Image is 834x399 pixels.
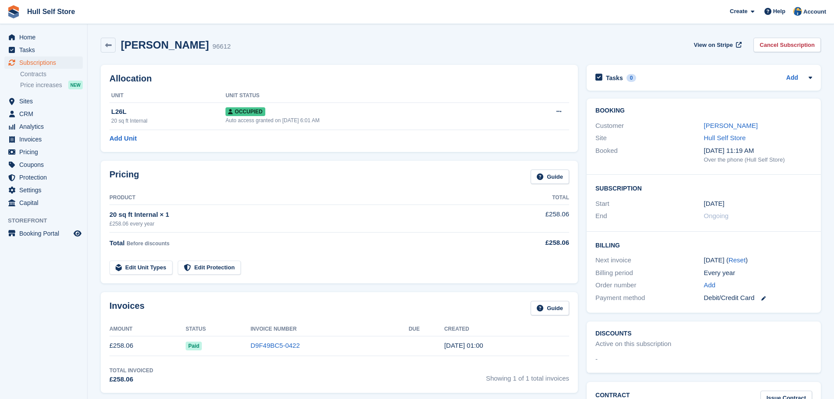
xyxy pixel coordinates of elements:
time: 2025-07-22 00:00:03 UTC [444,342,483,349]
a: menu [4,159,83,171]
a: Preview store [72,228,83,239]
div: Start [595,199,704,209]
a: menu [4,44,83,56]
a: Add Unit [109,134,137,144]
a: Guide [531,301,569,315]
div: 96612 [212,42,231,52]
div: Active on this subscription [595,339,671,349]
div: £258.06 [499,238,569,248]
span: Coupons [19,159,72,171]
a: menu [4,108,83,120]
a: menu [4,95,83,107]
h2: Subscription [595,184,812,192]
span: Analytics [19,120,72,133]
h2: Discounts [595,330,812,337]
a: Contracts [20,70,83,78]
a: [PERSON_NAME] [704,122,758,129]
div: Over the phone (Hull Self Store) [704,155,812,164]
h2: Pricing [109,169,139,184]
div: £258.06 [109,374,153,385]
span: Protection [19,171,72,184]
span: Invoices [19,133,72,145]
span: Capital [19,197,72,209]
div: Auto access granted on [DATE] 6:01 AM [225,117,513,124]
span: Settings [19,184,72,196]
th: Unit Status [225,89,513,103]
div: Next invoice [595,255,704,265]
a: menu [4,197,83,209]
span: Ongoing [704,212,729,219]
div: End [595,211,704,221]
div: Customer [595,121,704,131]
a: Edit Unit Types [109,261,172,275]
div: L26L [111,107,225,117]
span: Pricing [19,146,72,158]
span: Occupied [225,107,265,116]
a: menu [4,31,83,43]
h2: Tasks [606,74,623,82]
h2: Allocation [109,74,569,84]
span: Help [773,7,785,16]
h2: [PERSON_NAME] [121,39,209,51]
td: £258.06 [499,205,569,232]
a: menu [4,171,83,184]
div: Total Invoiced [109,367,153,374]
a: View on Stripe [690,38,743,52]
th: Product [109,191,499,205]
th: Total [499,191,569,205]
div: 20 sq ft Internal [111,117,225,125]
span: Subscriptions [19,56,72,69]
span: Home [19,31,72,43]
a: Cancel Subscription [753,38,821,52]
a: Reset [728,256,746,264]
div: NEW [68,81,83,89]
a: menu [4,146,83,158]
span: Showing 1 of 1 total invoices [486,367,569,385]
a: D9F49BC5-0422 [250,342,300,349]
div: Site [595,133,704,143]
div: [DATE] 11:19 AM [704,146,812,156]
th: Unit [109,89,225,103]
a: menu [4,133,83,145]
img: stora-icon-8386f47178a22dfd0bd8f6a31ec36ba5ce8667c1dd55bd0f319d3a0aa187defe.svg [7,5,20,18]
div: £258.06 every year [109,220,499,228]
span: Tasks [19,44,72,56]
td: £258.06 [109,336,186,356]
h2: Booking [595,107,812,114]
span: View on Stripe [694,41,733,49]
a: Add [786,73,798,83]
th: Amount [109,322,186,336]
div: 0 [626,74,637,82]
span: Sites [19,95,72,107]
h2: Invoices [109,301,144,315]
a: Guide [531,169,569,184]
span: Total [109,239,125,247]
th: Invoice Number [250,322,408,336]
a: Hull Self Store [704,134,746,141]
span: Account [803,7,826,16]
div: Every year [704,268,812,278]
div: 20 sq ft Internal × 1 [109,210,499,220]
h2: Billing [595,240,812,249]
a: menu [4,56,83,69]
a: menu [4,120,83,133]
div: Billing period [595,268,704,278]
span: CRM [19,108,72,120]
a: Edit Protection [178,261,241,275]
th: Status [186,322,250,336]
span: Before discounts [127,240,169,247]
div: Booked [595,146,704,164]
span: Booking Portal [19,227,72,240]
img: Hull Self Store [793,7,802,16]
div: Debit/Credit Card [704,293,812,303]
span: Storefront [8,216,87,225]
span: - [595,354,598,364]
a: menu [4,184,83,196]
div: Order number [595,280,704,290]
span: Create [730,7,747,16]
th: Created [444,322,569,336]
th: Due [408,322,444,336]
a: menu [4,227,83,240]
div: Payment method [595,293,704,303]
div: [DATE] ( ) [704,255,812,265]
